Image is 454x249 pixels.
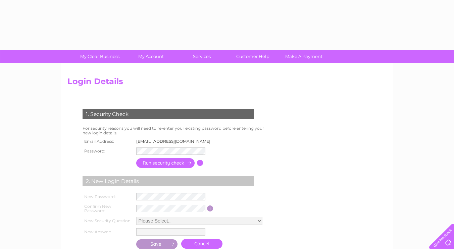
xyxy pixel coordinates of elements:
[174,50,230,63] a: Services
[72,50,128,63] a: My Clear Business
[81,191,135,202] th: New Password:
[181,239,222,249] a: Cancel
[83,109,254,119] div: 1. Security Check
[225,50,281,63] a: Customer Help
[207,205,213,211] input: Information
[276,50,332,63] a: Make A Payment
[81,202,135,215] th: Confirm New Password:
[81,124,271,137] td: For security reasons you will need to re-enter your existing password before entering your new lo...
[67,77,387,89] h2: Login Details
[81,215,135,227] th: New Security Question
[81,137,135,146] th: Email Address:
[83,176,254,186] div: 2. New Login Details
[135,137,216,146] td: [EMAIL_ADDRESS][DOMAIN_NAME]
[197,160,203,166] input: Information
[123,50,179,63] a: My Account
[81,146,135,157] th: Password:
[81,227,135,237] th: New Answer:
[136,239,178,249] input: Submit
